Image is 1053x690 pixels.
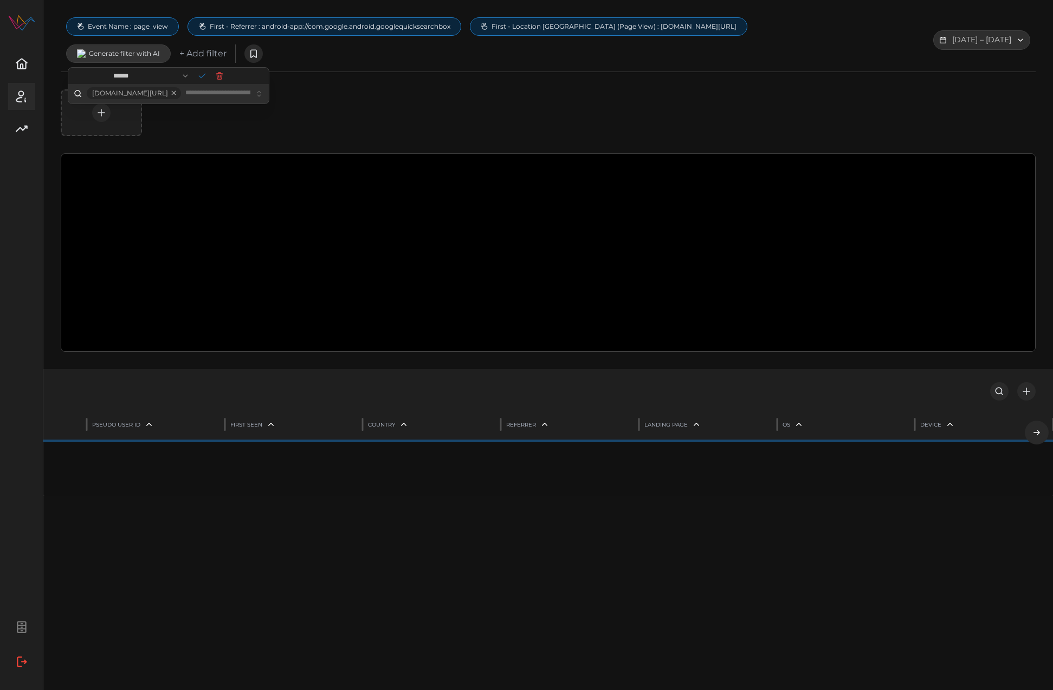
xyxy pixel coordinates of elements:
button: save predicate [92,104,111,122]
div: Device [920,421,941,428]
div: Referrer [506,421,536,428]
span: First - Location [GEOGRAPHIC_DATA] (Page View) : [DOMAIN_NAME][URL] [492,22,737,31]
div: First Seen [230,421,262,428]
button: Sort [537,417,552,432]
button: Sort [396,417,411,432]
span: [DOMAIN_NAME][URL] [92,87,168,99]
div: Landing Page [644,421,688,428]
button: Sort [942,417,958,432]
div: OS [783,421,790,428]
span: First - Referrer : android-app://com.google.android.googlequicksearchbox [210,22,450,31]
button: Sort [141,417,157,432]
button: add [1017,382,1036,401]
p: + Add filter [179,47,227,61]
span: Event Name : page_view [88,22,168,31]
div: Pseudo User Id [92,421,140,428]
button: save predicate [244,44,263,63]
p: Generate filter with AI [89,49,160,58]
button: Sort [689,417,704,432]
button: Sort [791,417,806,432]
button: search [990,382,1009,401]
div: Country [368,421,395,428]
img: AI [77,49,86,58]
button: [DATE] – [DATE] [933,30,1030,50]
button: Sort [263,417,279,432]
